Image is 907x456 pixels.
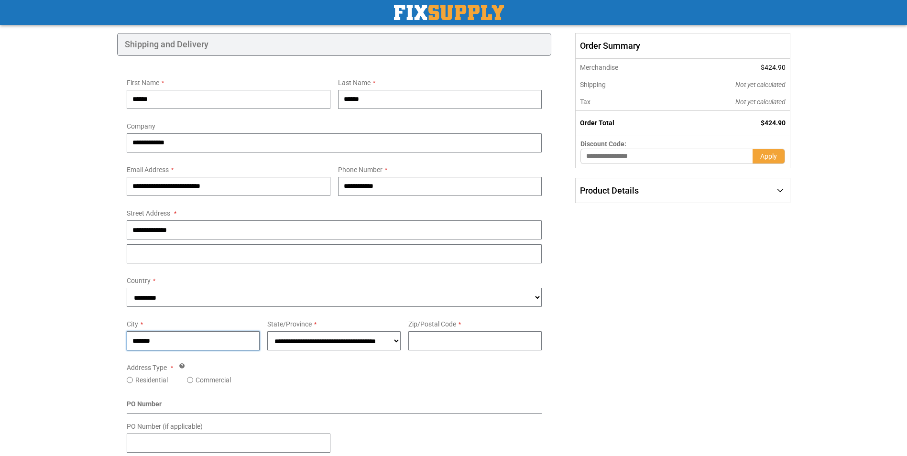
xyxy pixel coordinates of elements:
th: Merchandise [576,59,671,76]
div: PO Number [127,399,542,414]
span: Street Address [127,209,170,217]
label: Commercial [196,375,231,385]
button: Apply [753,149,785,164]
span: State/Province [267,320,312,328]
th: Tax [576,93,671,111]
span: Not yet calculated [735,81,786,88]
span: Not yet calculated [735,98,786,106]
span: Company [127,122,155,130]
span: Discount Code: [580,140,626,148]
span: $424.90 [761,119,786,127]
span: First Name [127,79,159,87]
span: Email Address [127,166,169,174]
span: Shipping [580,81,606,88]
span: Country [127,277,151,284]
span: PO Number (if applicable) [127,423,203,430]
img: Fix Industrial Supply [394,5,504,20]
span: City [127,320,138,328]
span: Phone Number [338,166,382,174]
span: Apply [760,152,777,160]
div: Shipping and Delivery [117,33,552,56]
span: $424.90 [761,64,786,71]
label: Residential [135,375,168,385]
span: Address Type [127,364,167,371]
span: Product Details [580,185,639,195]
span: Zip/Postal Code [408,320,456,328]
span: Last Name [338,79,371,87]
a: store logo [394,5,504,20]
span: Order Summary [575,33,790,59]
strong: Order Total [580,119,614,127]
